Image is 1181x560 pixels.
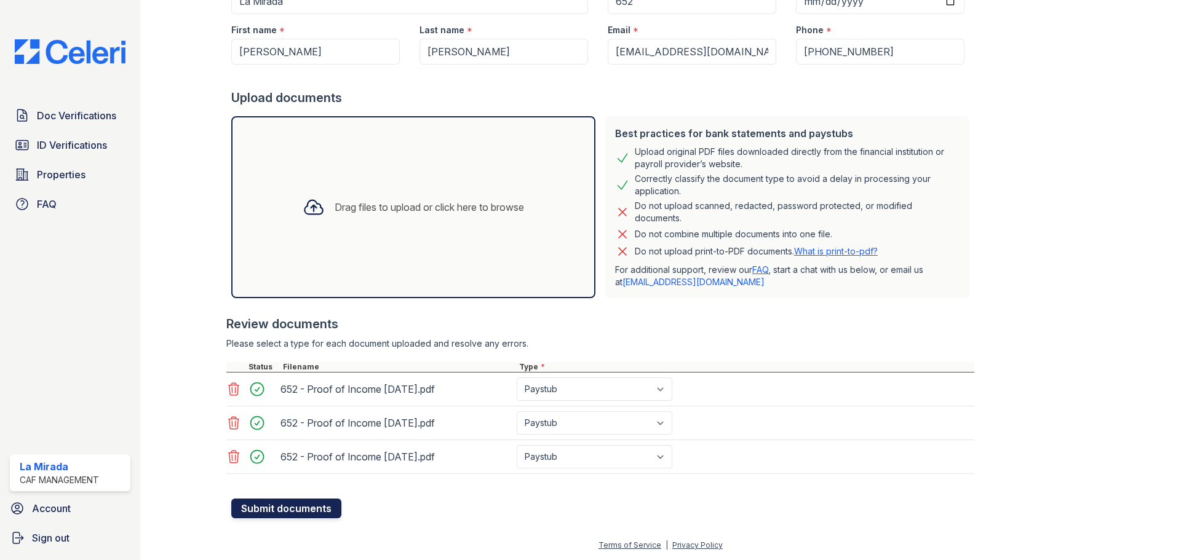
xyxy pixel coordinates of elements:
[608,24,630,36] label: Email
[5,496,135,521] a: Account
[420,24,464,36] label: Last name
[280,447,512,467] div: 652 - Proof of Income [DATE].pdf
[226,337,974,350] div: Please select a type for each document uploaded and resolve any errors.
[280,362,517,372] div: Filename
[231,24,277,36] label: First name
[796,24,824,36] label: Phone
[37,108,116,123] span: Doc Verifications
[622,277,765,287] a: [EMAIL_ADDRESS][DOMAIN_NAME]
[226,315,974,333] div: Review documents
[280,413,512,433] div: 652 - Proof of Income [DATE].pdf
[246,362,280,372] div: Status
[794,246,878,256] a: What is print-to-pdf?
[231,89,974,106] div: Upload documents
[37,197,57,211] span: FAQ
[666,540,668,550] div: |
[635,200,960,224] div: Do not upload scanned, redacted, password protected, or modified documents.
[280,379,512,399] div: 652 - Proof of Income [DATE].pdf
[5,526,135,550] a: Sign out
[635,146,960,170] div: Upload original PDF files downloaded directly from the financial institution or payroll provider’...
[32,530,70,545] span: Sign out
[752,264,768,275] a: FAQ
[10,192,130,216] a: FAQ
[10,133,130,157] a: ID Verifications
[598,540,661,550] a: Terms of Service
[335,200,524,215] div: Drag files to upload or click here to browse
[635,173,960,197] div: Correctly classify the document type to avoid a delay in processing your application.
[20,459,99,474] div: La Mirada
[517,362,974,372] div: Type
[5,39,135,64] img: CE_Logo_Blue-a8612792a0a2168367f1c8372b55b34899dd931a85d93a1a3d3e32e68fde9ad4.png
[10,103,130,128] a: Doc Verifications
[672,540,723,550] a: Privacy Policy
[635,227,832,242] div: Do not combine multiple documents into one file.
[32,501,71,516] span: Account
[615,126,960,141] div: Best practices for bank statements and paystubs
[37,138,107,152] span: ID Verifications
[615,264,960,288] p: For additional support, review our , start a chat with us below, or email us at
[37,167,85,182] span: Properties
[635,245,878,258] p: Do not upload print-to-PDF documents.
[231,499,341,518] button: Submit documents
[10,162,130,187] a: Properties
[20,474,99,486] div: CAF Management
